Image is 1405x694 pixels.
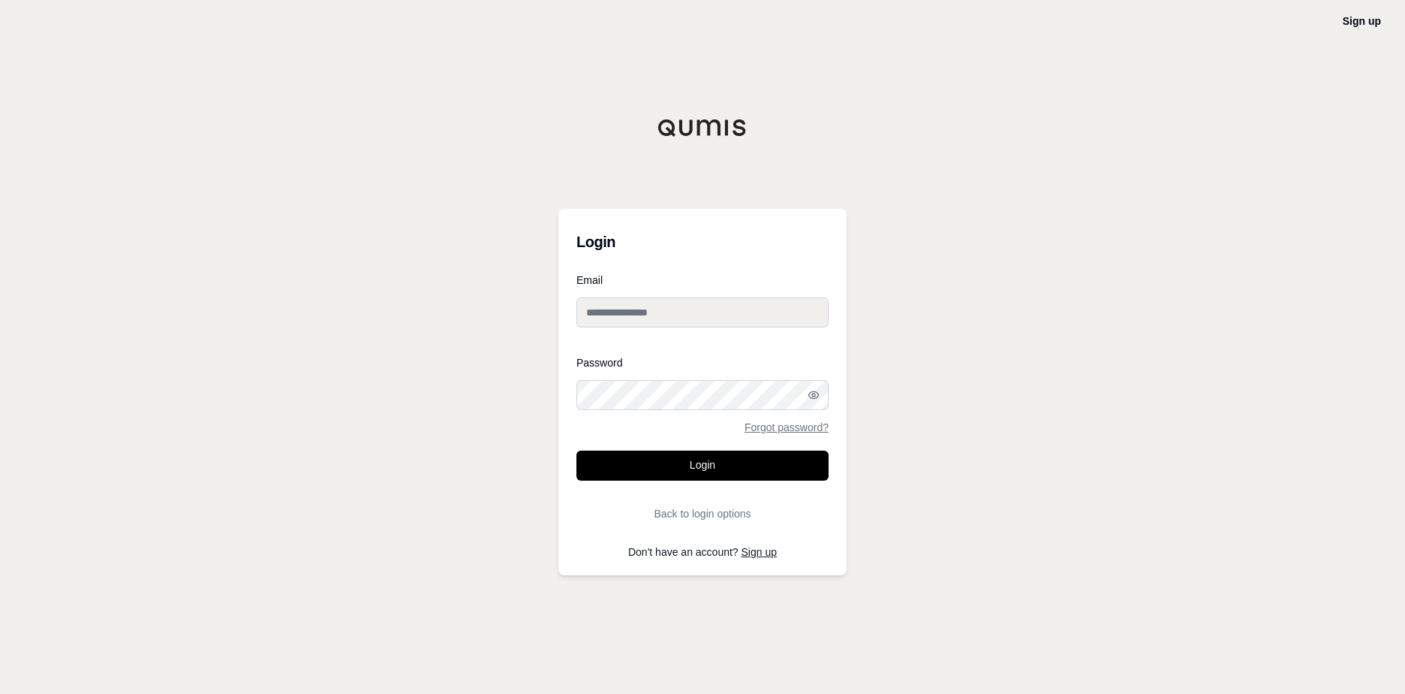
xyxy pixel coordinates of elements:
[745,422,829,433] a: Forgot password?
[576,451,829,481] button: Login
[576,358,829,368] label: Password
[576,275,829,285] label: Email
[576,499,829,529] button: Back to login options
[576,227,829,257] h3: Login
[1343,15,1381,27] a: Sign up
[576,547,829,557] p: Don't have an account?
[657,119,748,137] img: Qumis
[742,546,777,558] a: Sign up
